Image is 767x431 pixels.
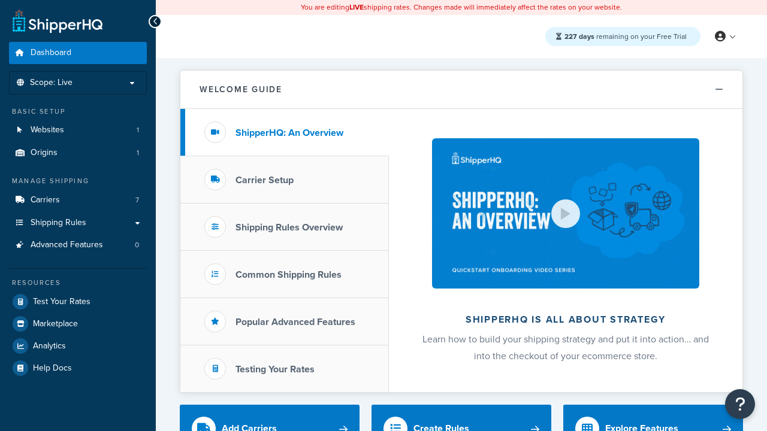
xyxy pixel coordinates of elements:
[422,332,709,363] span: Learn how to build your shipping strategy and put it into action… and into the checkout of your e...
[137,125,139,135] span: 1
[137,148,139,158] span: 1
[9,142,147,164] a: Origins1
[200,85,282,94] h2: Welcome Guide
[9,234,147,256] li: Advanced Features
[9,313,147,335] a: Marketplace
[235,175,294,186] h3: Carrier Setup
[9,119,147,141] a: Websites1
[9,357,147,379] a: Help Docs
[235,269,342,280] h3: Common Shipping Rules
[33,341,66,351] span: Analytics
[9,335,147,357] a: Analytics
[30,78,73,88] span: Scope: Live
[564,31,687,42] span: remaining on your Free Trial
[235,222,343,233] h3: Shipping Rules Overview
[31,218,86,228] span: Shipping Rules
[135,240,139,250] span: 0
[9,234,147,256] a: Advanced Features0
[31,148,58,158] span: Origins
[33,363,72,374] span: Help Docs
[421,314,711,325] h2: ShipperHQ is all about strategy
[9,189,147,211] li: Carriers
[31,240,103,250] span: Advanced Features
[349,2,364,13] b: LIVE
[9,42,147,64] a: Dashboard
[432,138,699,289] img: ShipperHQ is all about strategy
[235,317,355,327] h3: Popular Advanced Features
[180,71,742,109] button: Welcome Guide
[31,125,64,135] span: Websites
[31,48,71,58] span: Dashboard
[9,278,147,288] div: Resources
[135,195,139,205] span: 7
[31,195,60,205] span: Carriers
[9,291,147,312] a: Test Your Rates
[9,189,147,211] a: Carriers7
[9,212,147,234] a: Shipping Rules
[33,297,90,307] span: Test Your Rates
[235,128,343,138] h3: ShipperHQ: An Overview
[235,364,315,375] h3: Testing Your Rates
[9,107,147,117] div: Basic Setup
[564,31,594,42] strong: 227 days
[9,176,147,186] div: Manage Shipping
[33,319,78,329] span: Marketplace
[9,142,147,164] li: Origins
[9,119,147,141] li: Websites
[725,389,755,419] button: Open Resource Center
